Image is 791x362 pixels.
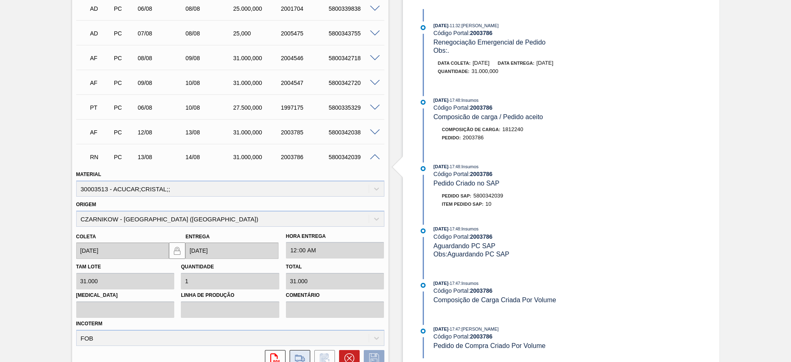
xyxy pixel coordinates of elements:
[136,154,189,160] div: 13/08/2025
[498,61,534,66] span: Data entrega:
[438,61,471,66] span: Data coleta:
[136,5,189,12] div: 06/08/2025
[90,30,111,37] p: AD
[112,5,136,12] div: Pedido de Compra
[327,55,380,61] div: 5800342718
[136,129,189,136] div: 12/08/2025
[449,327,460,331] span: - 17:47
[449,281,460,286] span: - 17:47
[473,193,503,199] span: 5800342039
[449,98,460,103] span: - 17:48
[327,154,380,160] div: 5800342039
[433,296,556,303] span: Composição de Carga Criada Por Volume
[449,24,460,28] span: - 11:32
[421,228,426,233] img: atual
[90,80,111,86] p: AF
[231,30,285,37] div: 25,000
[433,180,499,187] span: Pedido Criado no SAP
[433,171,629,177] div: Código Portal:
[327,30,380,37] div: 5800343755
[88,49,113,67] div: Aguardando Faturamento
[433,233,629,240] div: Código Portal:
[183,55,237,61] div: 09/08/2025
[185,242,278,259] input: dd/mm/yyyy
[442,127,501,132] span: Composição de Carga :
[433,30,629,36] div: Código Portal:
[327,5,380,12] div: 5800339838
[470,104,493,111] strong: 2003786
[463,134,484,141] span: 2003786
[183,104,237,111] div: 10/08/2025
[442,193,472,198] span: Pedido SAP:
[90,5,111,12] p: AD
[438,69,470,74] span: Quantidade :
[231,129,285,136] div: 31.000,000
[442,135,461,140] span: Pedido :
[76,321,103,327] label: Incoterm
[460,164,479,169] span: : Insumos
[76,172,101,177] label: Material
[327,104,380,111] div: 5800335329
[460,23,499,28] span: : [PERSON_NAME]
[433,327,448,331] span: [DATE]
[421,166,426,171] img: atual
[433,287,629,294] div: Código Portal:
[433,226,448,231] span: [DATE]
[279,5,332,12] div: 2001704
[442,202,484,207] span: Item pedido SAP:
[136,80,189,86] div: 09/08/2025
[88,24,113,42] div: Aguardando Descarga
[433,333,629,340] div: Código Portal:
[433,164,448,169] span: [DATE]
[112,129,136,136] div: Pedido de Compra
[183,129,237,136] div: 13/08/2025
[136,30,189,37] div: 07/08/2025
[470,287,493,294] strong: 2003786
[90,154,111,160] p: RN
[433,47,449,54] span: Obs: .
[90,129,111,136] p: AF
[279,104,332,111] div: 1997175
[231,154,285,160] div: 31.000,000
[279,80,332,86] div: 2004547
[76,264,101,270] label: Tam lote
[136,55,189,61] div: 08/08/2025
[90,55,111,61] p: AF
[470,30,493,36] strong: 2003786
[279,154,332,160] div: 2003786
[279,129,332,136] div: 2003785
[433,98,448,103] span: [DATE]
[112,30,136,37] div: Pedido de Compra
[185,234,210,240] label: Entrega
[433,113,543,120] span: Composicão de carga / Pedido aceito
[76,202,96,207] label: Origem
[421,329,426,334] img: atual
[286,264,302,270] label: Total
[136,104,189,111] div: 06/08/2025
[279,55,332,61] div: 2004546
[449,165,460,169] span: - 17:48
[460,281,479,286] span: : Insumos
[421,100,426,105] img: atual
[231,55,285,61] div: 31.000,000
[231,80,285,86] div: 31.000,000
[183,154,237,160] div: 14/08/2025
[112,55,136,61] div: Pedido de Compra
[502,126,523,132] span: 1812240
[327,80,380,86] div: 5800342720
[421,25,426,30] img: atual
[460,327,499,331] span: : [PERSON_NAME]
[88,123,113,141] div: Aguardando Faturamento
[485,201,491,207] span: 10
[231,5,285,12] div: 25.000,000
[88,74,113,92] div: Aguardando Faturamento
[460,226,479,231] span: : Insumos
[88,148,113,166] div: Em renegociação
[76,234,96,240] label: Coleta
[433,39,545,46] span: Renegociação Emergencial de Pedido
[169,242,185,259] button: locked
[470,333,493,340] strong: 2003786
[183,30,237,37] div: 08/08/2025
[183,5,237,12] div: 08/08/2025
[88,99,113,117] div: Pedido em Trânsito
